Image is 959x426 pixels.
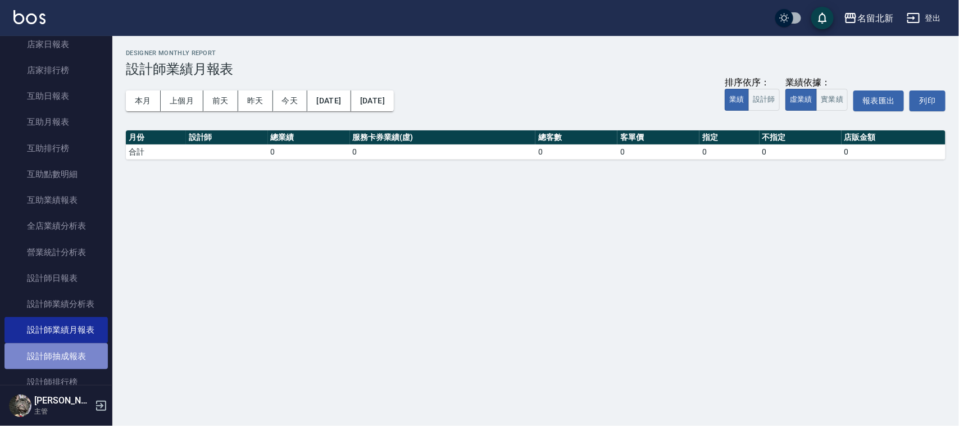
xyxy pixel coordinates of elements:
[785,77,848,89] div: 業績依據：
[910,90,946,111] button: 列印
[126,130,186,145] th: 月份
[34,395,92,406] h5: [PERSON_NAME]
[853,90,904,111] button: 報表匯出
[307,90,351,111] button: [DATE]
[161,90,203,111] button: 上個月
[34,406,92,416] p: 主管
[535,144,617,159] td: 0
[238,90,273,111] button: 昨天
[699,144,760,159] td: 0
[857,11,893,25] div: 名留北新
[902,8,946,29] button: 登出
[351,90,394,111] button: [DATE]
[535,130,617,145] th: 總客數
[186,130,268,145] th: 設計師
[617,144,699,159] td: 0
[126,49,946,57] h2: Designer Monthly Report
[760,144,842,159] td: 0
[725,77,780,89] div: 排序依序：
[842,144,946,159] td: 0
[4,161,108,187] a: 互助點數明細
[699,130,760,145] th: 指定
[4,343,108,369] a: 設計師抽成報表
[203,90,238,111] button: 前天
[842,130,946,145] th: 店販金額
[268,130,350,145] th: 總業績
[785,89,817,111] button: 虛業績
[4,83,108,109] a: 互助日報表
[4,187,108,213] a: 互助業績報表
[4,31,108,57] a: 店家日報表
[4,57,108,83] a: 店家排行榜
[4,135,108,161] a: 互助排行榜
[126,130,946,160] table: a dense table
[126,144,186,159] td: 合計
[4,265,108,291] a: 設計師日報表
[4,291,108,317] a: 設計師業績分析表
[4,109,108,135] a: 互助月報表
[4,369,108,395] a: 設計師排行榜
[4,213,108,239] a: 全店業績分析表
[268,144,350,159] td: 0
[350,144,536,159] td: 0
[811,7,834,29] button: save
[126,61,946,77] h3: 設計師業績月報表
[273,90,308,111] button: 今天
[350,130,536,145] th: 服務卡券業績(虛)
[617,130,699,145] th: 客單價
[4,317,108,343] a: 設計師業績月報表
[13,10,46,24] img: Logo
[725,89,749,111] button: 業績
[816,89,848,111] button: 實業績
[9,395,31,417] img: Person
[760,130,842,145] th: 不指定
[839,7,898,30] button: 名留北新
[748,89,780,111] button: 設計師
[4,239,108,265] a: 營業統計分析表
[126,90,161,111] button: 本月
